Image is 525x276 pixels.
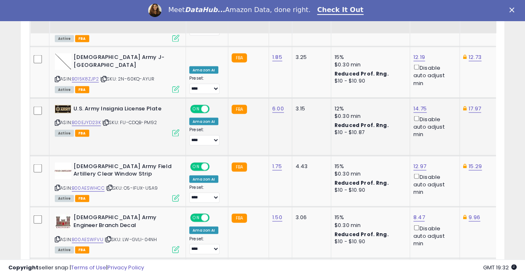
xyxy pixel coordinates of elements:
[189,127,222,146] div: Preset:
[317,6,364,15] a: Check It Out
[55,105,71,113] img: 41TEZdS5DhL._SL40_.jpg
[483,264,517,271] span: 2025-10-15 19:32 GMT
[55,54,71,70] img: 31GOEDV8OIL._SL40_.jpg
[185,6,225,14] i: DataHub...
[413,63,453,87] div: Disable auto adjust min
[335,170,403,178] div: $0.30 min
[189,118,218,125] div: Amazon AI
[413,115,453,139] div: Disable auto adjust min
[75,35,89,42] span: FBA
[272,53,282,61] a: 1.85
[55,214,71,230] img: 51uPMIzfYUL._SL40_.jpg
[102,119,157,126] span: | SKU: FU-CDQB-PM92
[469,213,480,222] a: 9.96
[73,214,174,231] b: [DEMOGRAPHIC_DATA] Army Engineer Branch Decal
[189,185,222,203] div: Preset:
[295,54,325,61] div: 3.25
[55,130,74,137] span: All listings currently available for purchase on Amazon
[295,214,325,221] div: 3.06
[335,122,389,129] b: Reduced Prof. Rng.
[168,6,310,14] div: Meet Amazon Data, done right.
[295,163,325,170] div: 4.43
[469,162,482,171] a: 15.29
[8,264,144,272] div: seller snap | |
[75,130,89,137] span: FBA
[75,195,89,202] span: FBA
[295,4,327,21] div: Fulfillment Cost
[189,236,222,255] div: Preset:
[208,163,222,170] span: OFF
[105,236,157,243] span: | SKU: LW-GVLI-04NH
[208,215,222,222] span: OFF
[413,224,453,248] div: Disable auto adjust min
[75,247,89,254] span: FBA
[75,86,89,93] span: FBA
[335,105,403,112] div: 12%
[55,54,179,92] div: ASIN:
[272,213,282,222] a: 1.50
[55,35,74,42] span: All listings currently available for purchase on Amazon
[72,185,105,192] a: B00AESWHCC
[189,176,218,183] div: Amazon AI
[335,70,389,77] b: Reduced Prof. Rng.
[71,264,106,271] a: Terms of Use
[295,105,325,112] div: 3.15
[8,264,39,271] strong: Copyright
[335,179,389,186] b: Reduced Prof. Rng.
[106,185,158,191] span: | SKU: O5-IFUX-U5A9
[509,7,518,12] div: Close
[72,76,99,83] a: B015K8ZJP2
[189,227,218,234] div: Amazon AI
[55,195,74,202] span: All listings currently available for purchase on Amazon
[73,105,174,115] b: U.S. Army Insignia License Plate
[208,105,222,112] span: OFF
[469,105,481,113] a: 17.97
[232,54,247,63] small: FBA
[55,86,74,93] span: All listings currently available for purchase on Amazon
[107,264,144,271] a: Privacy Policy
[55,214,179,252] div: ASIN:
[335,238,403,245] div: $10 - $10.90
[413,105,427,113] a: 14.75
[413,53,425,61] a: 12.19
[335,112,403,120] div: $0.30 min
[272,162,282,171] a: 1.75
[55,163,71,179] img: 316ym-Hx7JL._SL40_.jpg
[55,105,179,136] div: ASIN:
[335,214,403,221] div: 15%
[72,119,101,126] a: B00EJYD23K
[413,162,426,171] a: 12.97
[272,105,284,113] a: 6.00
[335,231,389,238] b: Reduced Prof. Rng.
[72,236,103,243] a: B00AESWFVU
[335,129,403,136] div: $10 - $10.87
[335,61,403,68] div: $0.30 min
[189,76,222,94] div: Preset:
[232,214,247,223] small: FBA
[191,163,201,170] span: ON
[148,4,161,17] img: Profile image for Georgie
[55,163,179,201] div: ASIN:
[413,172,453,196] div: Disable auto adjust min
[413,213,425,222] a: 8.47
[55,247,74,254] span: All listings currently available for purchase on Amazon
[469,53,481,61] a: 12.73
[73,54,174,71] b: [DEMOGRAPHIC_DATA] Army J-[GEOGRAPHIC_DATA]
[335,222,403,229] div: $0.30 min
[191,215,201,222] span: ON
[73,163,174,180] b: [DEMOGRAPHIC_DATA] Army Field Artillery Clear Window Strip
[100,76,154,82] span: | SKU: 2N-60KQ-AYUR
[335,54,403,61] div: 15%
[335,163,403,170] div: 15%
[191,105,201,112] span: ON
[232,163,247,172] small: FBA
[232,105,247,114] small: FBA
[189,66,218,74] div: Amazon AI
[335,187,403,194] div: $10 - $10.90
[335,78,403,85] div: $10 - $10.90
